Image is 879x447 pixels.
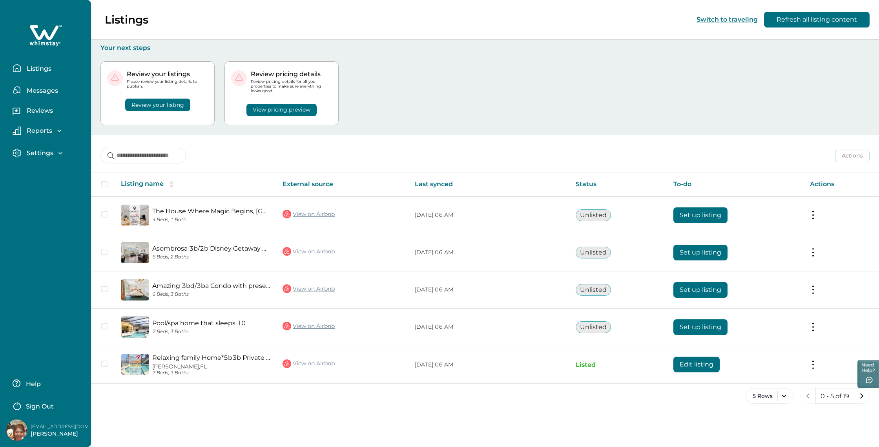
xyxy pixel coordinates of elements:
[283,359,335,369] a: View on Airbnb
[746,388,794,404] button: 5 Rows
[31,423,93,431] p: [EMAIL_ADDRESS][DOMAIN_NAME]
[576,209,611,221] button: Unlisted
[152,217,270,223] p: 4 Beds, 1 Bath
[24,149,53,157] p: Settings
[800,388,816,404] button: previous page
[283,284,335,294] a: View on Airbnb
[152,245,270,252] a: Asombrosa 3b/2b Disney Getaway Haven w/ water view
[13,82,85,98] button: Messages
[13,126,85,135] button: Reports
[13,60,85,76] button: Listings
[152,282,270,289] a: Amazing 3bd/3ba Condo with preserve view @ Disney!
[13,376,82,391] button: Help
[125,99,190,111] button: Review your listing
[121,354,149,375] img: propertyImage_Relaxing family Home*5b3b Private Pool 11Mi Disney
[24,107,53,115] p: Reviews
[24,380,41,388] p: Help
[31,430,93,438] p: [PERSON_NAME]
[24,65,51,73] p: Listings
[127,70,208,78] p: Review your listings
[697,16,758,23] button: Switch to traveling
[152,370,270,376] p: 7 Beds, 3 Baths
[152,329,270,335] p: 7 Beds, 3 Baths
[576,284,611,296] button: Unlisted
[115,172,276,196] th: Listing name
[152,254,270,260] p: 6 Beds, 2 Baths
[576,321,611,333] button: Unlisted
[283,246,335,256] a: View on Airbnb
[152,319,270,327] a: Pool/spa home that sleeps 10
[415,361,563,369] p: [DATE] 06 AM
[152,291,270,297] p: 6 Beds, 3 Baths
[764,12,870,27] button: Refresh all listing content
[854,388,870,404] button: next page
[804,172,879,196] th: Actions
[13,398,82,413] button: Sign Out
[815,388,854,404] button: 0 - 5 of 19
[152,207,270,215] a: The House Where Magic Begins, [GEOGRAPHIC_DATA]
[415,323,563,331] p: [DATE] 06 AM
[673,245,728,260] button: Set up listing
[121,242,149,263] img: propertyImage_Asombrosa 3b/2b Disney Getaway Haven w/ water view
[283,321,335,331] a: View on Airbnb
[24,87,58,95] p: Messages
[152,363,270,370] p: [PERSON_NAME], FL
[121,279,149,300] img: propertyImage_Amazing 3bd/3ba Condo with preserve view @ Disney!
[835,150,870,162] button: Actions
[127,79,208,89] p: Please review your listing details to publish.
[821,392,849,400] p: 0 - 5 of 19
[667,172,804,196] th: To-do
[246,104,317,116] button: View pricing preview
[13,104,85,120] button: Reviews
[283,209,335,219] a: View on Airbnb
[105,13,148,26] p: Listings
[569,172,667,196] th: Status
[673,357,720,372] button: Edit listing
[673,207,728,223] button: Set up listing
[121,205,149,226] img: propertyImage_The House Where Magic Begins, Lake & Pool
[576,361,661,369] p: Listed
[415,249,563,256] p: [DATE] 06 AM
[415,211,563,219] p: [DATE] 06 AM
[673,282,728,298] button: Set up listing
[24,127,52,135] p: Reports
[164,180,179,188] button: sorting
[576,247,611,258] button: Unlisted
[251,79,332,94] p: Review pricing details for all your properties to make sure everything looks good!
[415,286,563,294] p: [DATE] 06 AM
[251,70,332,78] p: Review pricing details
[152,354,270,361] a: Relaxing family Home*5b3b Private Pool 11Mi Disney
[673,319,728,335] button: Set up listing
[276,172,408,196] th: External source
[100,44,870,52] p: Your next steps
[13,148,85,158] button: Settings
[408,172,569,196] th: Last synced
[26,403,54,410] p: Sign Out
[6,420,27,441] img: Whimstay Host
[121,317,149,338] img: propertyImage_Pool/spa home that sleeps 10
